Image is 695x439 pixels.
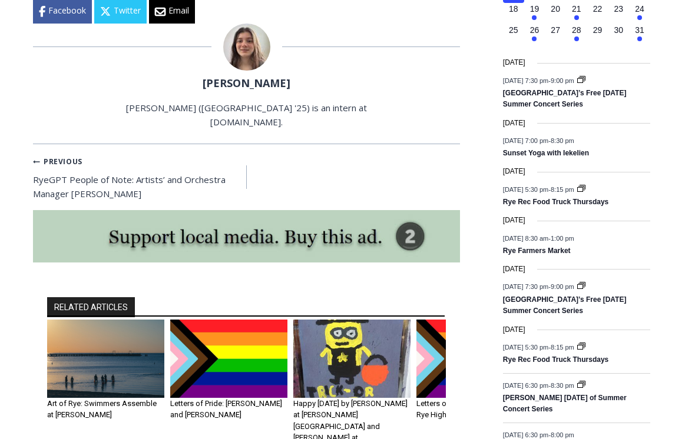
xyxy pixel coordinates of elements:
[551,381,574,388] span: 8:30 pm
[503,295,627,316] a: [GEOGRAPHIC_DATA]’s Free [DATE] Summer Concert Series
[503,3,524,24] button: 18
[33,156,82,167] small: Previous
[293,320,411,398] img: Happy Halloween by Kelsey Walsh at Milton Elementary and CJ Bach at Rye Middle School
[629,3,650,24] button: 24 Has events
[566,3,587,24] button: 21 Has events
[532,15,537,20] em: Has events
[574,36,579,41] em: Has events
[551,431,574,438] span: 8:00 pm
[503,343,576,350] time: -
[503,234,548,241] span: [DATE] 8:30 am
[530,25,540,35] time: 26
[47,297,135,317] h2: RELATED ARTICLES
[551,137,574,144] span: 8:30 pm
[503,283,548,290] span: [DATE] 7:30 pm
[203,76,290,90] a: [PERSON_NAME]
[608,3,629,24] button: 23
[121,74,167,141] div: "the precise, almost orchestrated movements of cutting and assembling sushi and [PERSON_NAME] mak...
[503,264,525,275] time: [DATE]
[503,77,548,84] span: [DATE] 7:30 pm
[572,25,581,35] time: 28
[503,215,525,226] time: [DATE]
[503,394,627,414] a: [PERSON_NAME] [DATE] of Summer Concert Series
[283,114,571,147] a: Intern @ [DOMAIN_NAME]
[77,15,291,38] div: Individually Wrapped Items. Dairy, Gluten & Nut Free Options. Kosher Items Available.
[551,77,574,84] span: 9:00 pm
[566,24,587,45] button: 28 Has events
[509,25,518,35] time: 25
[614,4,624,14] time: 23
[574,15,579,20] em: Has events
[503,283,576,290] time: -
[545,24,566,45] button: 27
[1,118,118,147] a: Open Tues. - Sun. [PHONE_NUMBER]
[416,399,530,420] a: Letters of Pride: [PERSON_NAME], Rye High School Class of 2004
[551,234,574,241] span: 1:00 pm
[503,166,525,177] time: [DATE]
[33,154,247,201] a: PreviousRyeGPT People of Note: Artists’ and Orchestra Manager [PERSON_NAME]
[587,24,608,45] button: 29
[530,4,540,14] time: 19
[614,25,624,35] time: 30
[587,3,608,24] button: 22
[503,57,525,68] time: [DATE]
[503,89,627,109] a: [GEOGRAPHIC_DATA]’s Free [DATE] Summer Concert Series
[551,185,574,192] span: 8:15 pm
[350,4,425,54] a: Book [PERSON_NAME]'s Good Humor for Your Event
[551,283,574,290] span: 9:00 pm
[593,4,603,14] time: 22
[308,117,546,144] span: Intern @ [DOMAIN_NAME]
[503,234,574,241] time: -
[635,25,644,35] time: 31
[503,24,524,45] button: 25
[297,1,557,114] div: "At the 10am stand-up meeting, each intern gets a chance to take [PERSON_NAME] and the other inte...
[503,247,571,256] a: Rye Farmers Market
[416,320,534,398] img: PRIDE flag
[524,24,545,45] button: 26 Has events
[503,431,574,438] time: -
[170,320,287,398] img: PRIDE flag
[503,431,548,438] span: [DATE] 6:30 pm
[572,4,581,14] time: 21
[170,399,282,420] a: Letters of Pride: [PERSON_NAME] and [PERSON_NAME]
[509,4,518,14] time: 18
[503,381,548,388] span: [DATE] 6:30 pm
[33,210,460,263] img: support local media, buy this ad
[637,36,642,41] em: Has events
[503,324,525,335] time: [DATE]
[532,36,537,41] em: Has events
[503,77,576,84] time: -
[503,198,608,207] a: Rye Rec Food Truck Thursdays
[637,15,642,20] em: Has events
[608,24,629,45] button: 30
[503,149,589,158] a: Sunset Yoga with Iekelien
[551,343,574,350] span: 8:15 pm
[47,320,164,398] img: (PHOTO: Swimmers assemble at dawn. Summer months offer ideal swimming conditions, in stark contra...
[503,355,608,365] a: Rye Rec Food Truck Thursdays
[503,185,576,192] time: -
[503,118,525,129] time: [DATE]
[33,154,460,201] nav: Posts
[545,3,566,24] button: 20
[359,12,410,45] h4: Book [PERSON_NAME]'s Good Humor for Your Event
[47,399,157,420] a: Art of Rye: Swimmers Assemble at [PERSON_NAME]
[629,24,650,45] button: 31 Has events
[503,381,576,388] time: -
[503,137,574,144] time: -
[503,343,548,350] span: [DATE] 5:30 pm
[223,24,270,71] img: (PHOTO: MyRye.com intern Amélie Coghlan, 2025. Contributed.)
[551,25,560,35] time: 27
[524,3,545,24] button: 19 Has events
[4,121,115,166] span: Open Tues. - Sun. [PHONE_NUMBER]
[593,25,603,35] time: 29
[551,4,560,14] time: 20
[635,4,644,14] time: 24
[503,137,548,144] span: [DATE] 7:00 pm
[97,101,396,129] p: [PERSON_NAME] ([GEOGRAPHIC_DATA] '25) is an intern at [DOMAIN_NAME].
[503,185,548,192] span: [DATE] 5:30 pm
